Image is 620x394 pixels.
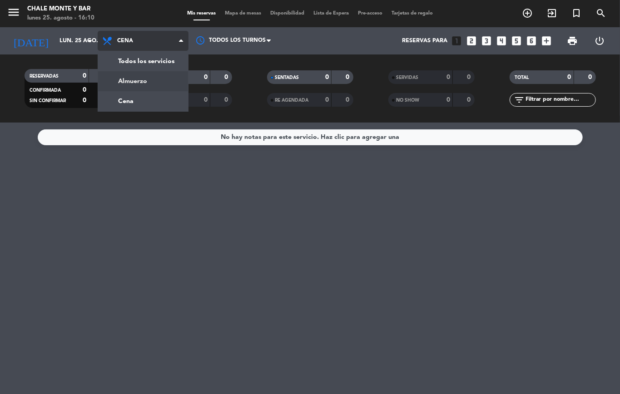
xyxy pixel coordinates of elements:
[266,11,309,16] span: Disponibilidad
[402,38,447,44] span: Reservas para
[309,11,353,16] span: Lista de Espera
[98,91,188,111] a: Cena
[515,75,529,80] span: TOTAL
[346,97,351,103] strong: 0
[567,35,578,46] span: print
[397,75,419,80] span: SERVIDAS
[526,35,537,47] i: looks_6
[117,38,133,44] span: Cena
[467,97,472,103] strong: 0
[387,11,437,16] span: Tarjetas de regalo
[7,5,20,22] button: menu
[525,95,595,105] input: Filtrar por nombre...
[353,11,387,16] span: Pre-acceso
[514,94,525,105] i: filter_list
[588,74,594,80] strong: 0
[84,35,95,46] i: arrow_drop_down
[571,8,582,19] i: turned_in_not
[224,97,230,103] strong: 0
[481,35,492,47] i: looks_3
[451,35,462,47] i: looks_one
[98,51,188,71] a: Todos los servicios
[27,14,94,23] div: lunes 25. agosto - 16:10
[7,5,20,19] i: menu
[568,74,571,80] strong: 0
[522,8,533,19] i: add_circle_outline
[98,71,188,91] a: Almuerzo
[27,5,94,14] div: Chale Monte y Bar
[83,73,86,79] strong: 0
[204,74,208,80] strong: 0
[183,11,220,16] span: Mis reservas
[224,74,230,80] strong: 0
[446,97,450,103] strong: 0
[30,88,61,93] span: CONFIRMADA
[586,27,613,54] div: LOG OUT
[467,74,472,80] strong: 0
[275,98,309,103] span: RE AGENDADA
[7,31,55,51] i: [DATE]
[83,87,86,93] strong: 0
[511,35,522,47] i: looks_5
[30,98,66,103] span: SIN CONFIRMAR
[446,74,450,80] strong: 0
[546,8,557,19] i: exit_to_app
[325,74,329,80] strong: 0
[595,8,606,19] i: search
[346,74,351,80] strong: 0
[220,11,266,16] span: Mapa de mesas
[221,132,399,143] div: No hay notas para este servicio. Haz clic para agregar una
[204,97,208,103] strong: 0
[541,35,552,47] i: add_box
[397,98,420,103] span: NO SHOW
[30,74,59,79] span: RESERVADAS
[275,75,299,80] span: SENTADAS
[325,97,329,103] strong: 0
[496,35,507,47] i: looks_4
[466,35,477,47] i: looks_two
[594,35,605,46] i: power_settings_new
[83,97,86,103] strong: 0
